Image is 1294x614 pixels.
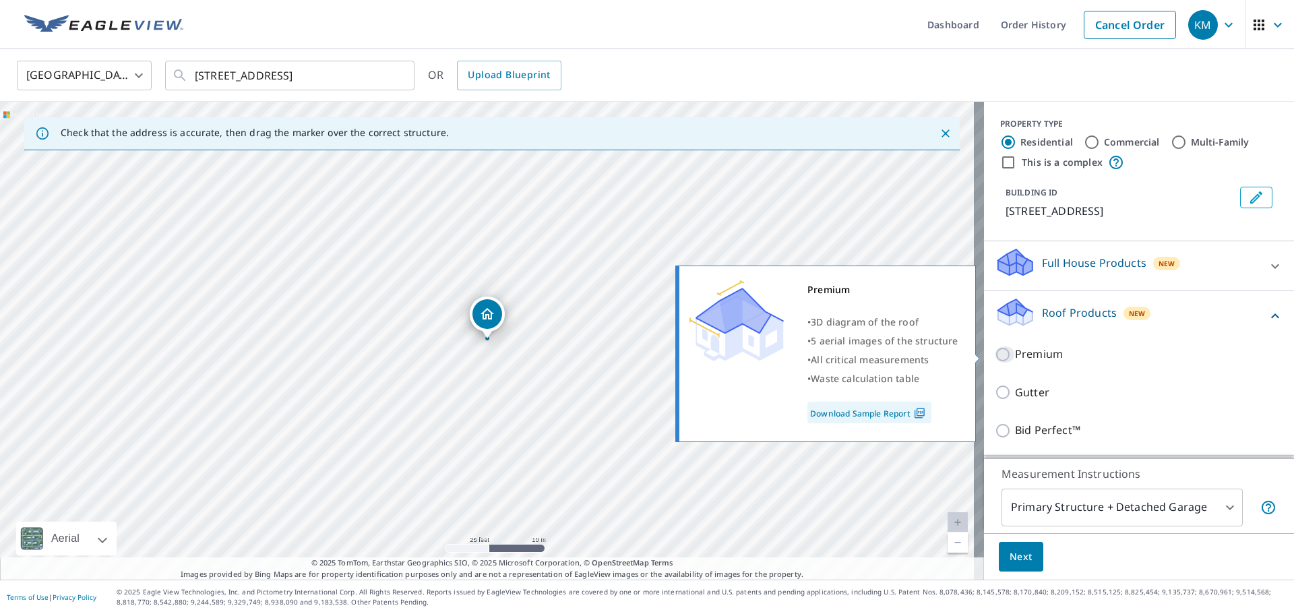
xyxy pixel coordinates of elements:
[1188,10,1218,40] div: KM
[1104,135,1160,149] label: Commercial
[1015,384,1049,401] p: Gutter
[811,334,958,347] span: 5 aerial images of the structure
[811,372,919,385] span: Waste calculation table
[311,557,673,569] span: © 2025 TomTom, Earthstar Geographics SIO, © 2025 Microsoft Corporation, ©
[1010,549,1033,565] span: Next
[428,61,561,90] div: OR
[807,369,958,388] div: •
[1260,499,1276,516] span: Your report will include the primary structure and a detached garage if one exists.
[1020,135,1073,149] label: Residential
[47,522,84,555] div: Aerial
[61,127,449,139] p: Check that the address is accurate, then drag the marker over the correct structure.
[1002,489,1243,526] div: Primary Structure + Detached Garage
[995,297,1283,335] div: Roof ProductsNew
[1022,156,1103,169] label: This is a complex
[457,61,561,90] a: Upload Blueprint
[1191,135,1250,149] label: Multi-Family
[470,297,505,338] div: Dropped pin, building 1, Residential property, 109 Holstein Ln Greensboro, NC 27405
[911,407,929,419] img: Pdf Icon
[1000,118,1278,130] div: PROPERTY TYPE
[1129,308,1146,319] span: New
[1015,346,1063,363] p: Premium
[1006,187,1057,198] p: BUILDING ID
[948,512,968,532] a: Current Level 20, Zoom In Disabled
[1002,466,1276,482] p: Measurement Instructions
[807,402,931,423] a: Download Sample Report
[651,557,673,567] a: Terms
[117,587,1287,607] p: © 2025 Eagle View Technologies, Inc. and Pictometry International Corp. All Rights Reserved. Repo...
[1042,255,1146,271] p: Full House Products
[7,593,96,601] p: |
[1006,203,1235,219] p: [STREET_ADDRESS]
[811,315,919,328] span: 3D diagram of the roof
[592,557,648,567] a: OpenStreetMap
[1042,305,1117,321] p: Roof Products
[807,350,958,369] div: •
[195,57,387,94] input: Search by address or latitude-longitude
[7,592,49,602] a: Terms of Use
[807,280,958,299] div: Premium
[17,57,152,94] div: [GEOGRAPHIC_DATA]
[995,247,1283,285] div: Full House ProductsNew
[1015,422,1080,439] p: Bid Perfect™
[937,125,954,142] button: Close
[948,532,968,553] a: Current Level 20, Zoom Out
[468,67,550,84] span: Upload Blueprint
[24,15,183,35] img: EV Logo
[807,332,958,350] div: •
[1084,11,1176,39] a: Cancel Order
[1159,258,1175,269] span: New
[53,592,96,602] a: Privacy Policy
[811,353,929,366] span: All critical measurements
[16,522,117,555] div: Aerial
[999,542,1043,572] button: Next
[689,280,784,361] img: Premium
[807,313,958,332] div: •
[1240,187,1272,208] button: Edit building 1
